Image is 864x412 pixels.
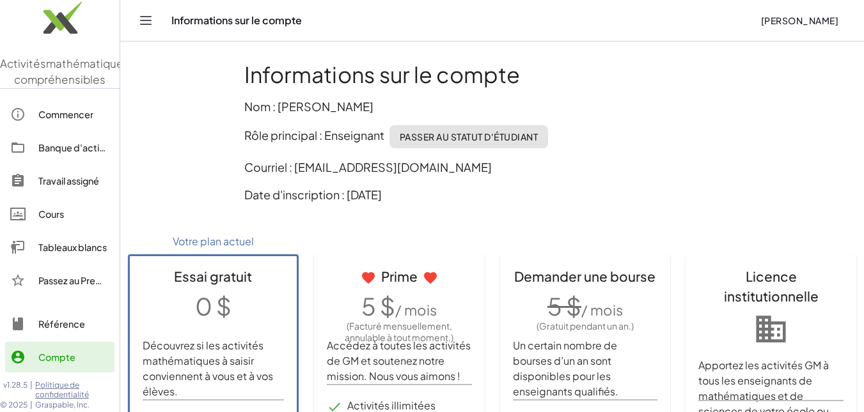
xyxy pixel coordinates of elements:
font: Politique de confidentialité [35,380,89,400]
font: Compte [38,351,75,363]
font: Courriel : [EMAIL_ADDRESS][DOMAIN_NAME] [244,160,492,174]
font: 5 $ [361,291,395,321]
button: [PERSON_NAME] [750,9,849,32]
a: Cours [5,199,114,229]
font: Essai gratuit [174,268,252,285]
font: mathématiques compréhensibles [14,56,129,87]
font: (Gratuit pendant un an.) [537,320,634,332]
font: Référence [38,318,85,330]
font: Accédez à toutes les activités de GM et soutenez notre mission. Nous vous aimons ! [327,339,471,383]
a: Travail assigné [5,165,114,196]
font: Activités illimitées [347,399,436,412]
font: Demander une bourse [514,268,656,285]
font: Nom : [PERSON_NAME] [244,99,373,114]
font: Tableaux blancs [38,241,107,253]
a: Banque d'activités [5,132,114,163]
font: | [30,400,33,409]
font: 0 $ [195,291,232,321]
a: Compte [5,342,114,372]
font: Prime [381,268,418,285]
font: / mois [395,301,437,319]
font: Banque d'activités [38,142,120,153]
font: (Facturé mensuellement, annulable à tout moment.) [345,320,453,343]
font: Commencer [38,109,93,120]
font: Travail assigné [38,175,99,187]
font: Votre plan actuel [173,234,254,248]
font: | [30,380,33,390]
font: Licence institutionnelle [724,268,819,305]
font: Rôle principal : Enseignant [244,128,384,142]
font: Informations sur le compte [244,61,521,88]
font: Passer au statut d'étudiant [400,131,538,142]
font: v1.28.5 [3,380,27,390]
font: 5 $ [547,291,581,321]
font: [PERSON_NAME] [761,15,838,26]
font: Un certain nombre de bourses d’un an sont disponibles pour les enseignants qualifiés. [513,339,618,398]
button: Basculer la navigation [136,10,156,31]
button: Passer au statut d'étudiant [389,125,549,148]
a: Commencer [5,99,114,130]
font: Passez au Premium ! [38,275,123,286]
font: Découvrez si les activités mathématiques à saisir conviennent à vous et à vos élèves. [143,339,273,398]
font: / mois [581,301,623,319]
a: Tableaux blancs [5,232,114,263]
a: Référence [5,309,114,339]
font: Date d'inscription : [DATE] [244,187,382,202]
font: Graspable, Inc. [35,400,90,409]
a: Politique de confidentialité [35,380,120,400]
font: Cours [38,208,64,220]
